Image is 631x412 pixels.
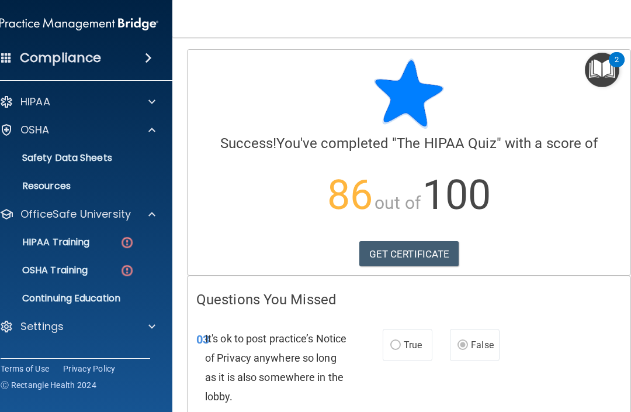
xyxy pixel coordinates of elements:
h4: You've completed " " with a score of [196,136,622,151]
span: 03 [196,332,209,346]
input: True [390,341,401,350]
img: blue-star-rounded.9d042014.png [374,59,444,129]
span: Ⓒ Rectangle Health 2024 [1,379,96,391]
p: OSHA [20,123,50,137]
img: danger-circle.6113f641.png [120,235,134,250]
span: out of [375,193,421,213]
h4: Compliance [20,50,101,66]
a: Privacy Policy [63,363,116,375]
h4: Questions You Missed [196,292,622,307]
p: HIPAA [20,95,50,109]
img: danger-circle.6113f641.png [120,263,134,278]
span: It's ok to post practice’s Notice of Privacy anywhere so long as it is also somewhere in the lobby. [205,332,346,403]
div: 2 [615,60,619,75]
p: OfficeSafe University [20,207,131,221]
button: Open Resource Center, 2 new notifications [585,53,619,87]
span: 86 [327,171,373,219]
span: Success! [220,135,277,152]
p: Settings [20,320,64,334]
span: False [471,339,494,351]
span: 100 [422,171,491,219]
a: Terms of Use [1,363,49,375]
a: GET CERTIFICATE [359,241,459,267]
input: False [457,341,468,350]
span: The HIPAA Quiz [397,135,496,152]
span: True [404,339,422,351]
iframe: Drift Widget Chat Controller [429,350,617,397]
